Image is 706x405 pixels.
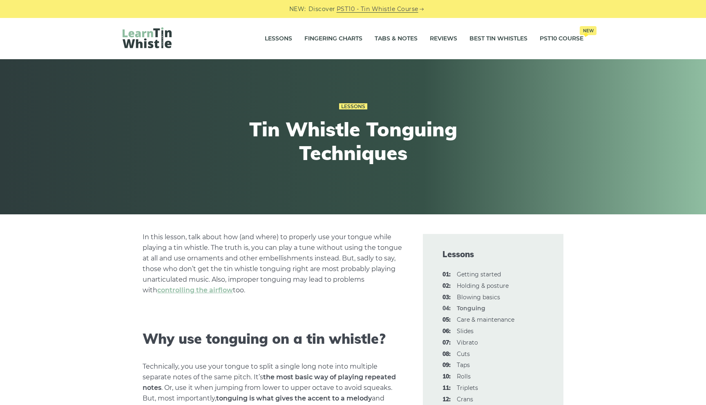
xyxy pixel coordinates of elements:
[123,27,172,48] img: LearnTinWhistle.com
[143,373,396,392] strong: the most basic way of playing repeated notes
[457,282,509,289] a: 02:Holding & posture
[304,29,362,49] a: Fingering Charts
[375,29,418,49] a: Tabs & Notes
[442,395,451,405] span: 12:
[430,29,457,49] a: Reviews
[469,29,527,49] a: Best Tin Whistles
[457,271,501,278] a: 01:Getting started
[265,29,292,49] a: Lessons
[457,350,470,358] a: 08:Cuts
[457,339,478,346] a: 07:Vibrato
[442,304,451,314] span: 04:
[442,327,451,336] span: 06:
[540,29,583,49] a: PST10 CourseNew
[457,294,500,301] a: 03:Blowing basics
[203,118,503,165] h1: Tin Whistle Tonguing Techniques
[457,305,485,312] strong: Tonguing
[157,286,233,294] a: controlling the airflow
[457,327,474,335] a: 06:Slides
[339,103,367,110] a: Lessons
[442,349,451,359] span: 08:
[143,232,403,296] p: In this lesson, talk about how (and where) to properly use your tongue while playing a tin whistl...
[442,293,451,303] span: 03:
[442,383,451,393] span: 11:
[442,360,451,370] span: 09:
[442,281,451,291] span: 02:
[580,26,597,35] span: New
[442,372,451,382] span: 10:
[442,315,451,325] span: 05:
[457,384,478,392] a: 11:Triplets
[143,331,403,347] h2: Why use tonguing on a tin whistle?
[442,249,544,260] span: Lessons
[457,373,471,380] a: 10:Rolls
[457,396,473,403] a: 12:Crans
[457,316,514,323] a: 05:Care & maintenance
[457,361,470,369] a: 09:Taps
[216,394,372,402] strong: tonguing is what gives the accent to a melody
[442,338,451,348] span: 07:
[442,270,451,280] span: 01:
